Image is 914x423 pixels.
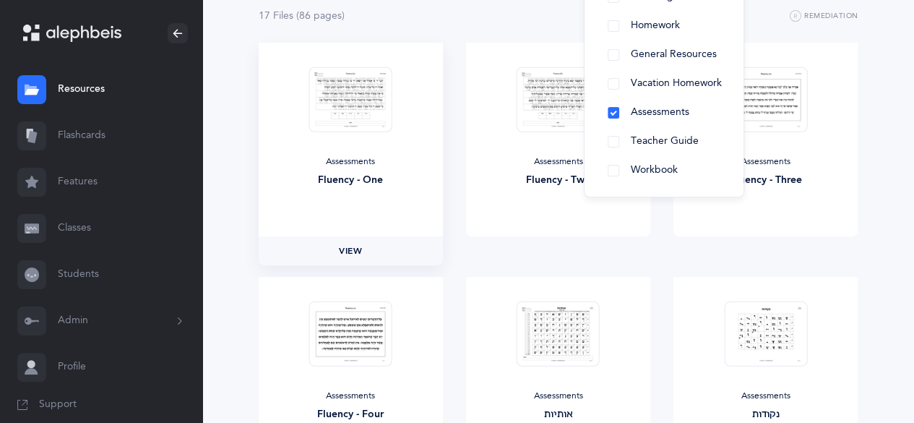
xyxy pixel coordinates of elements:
[339,244,362,257] span: View
[596,40,732,69] button: General Resources
[790,8,858,25] button: Remediation
[631,20,680,31] span: Homework
[270,390,431,402] div: Assessments
[631,106,689,118] span: Assessments
[478,156,639,168] div: Assessments
[270,407,431,422] div: Fluency - Four
[39,398,77,412] span: Support
[631,135,699,147] span: Teacher Guide
[296,10,345,22] span: (86 page )
[724,67,807,132] img: Fluency_3_thumbnail_1683460130.png
[270,173,431,188] div: Fluency - One
[259,236,443,265] a: View
[289,10,293,22] span: s
[478,173,639,188] div: Fluency - Two
[596,69,732,98] button: Vacation Homework
[270,156,431,168] div: Assessments
[631,48,717,60] span: General Resources
[685,407,846,422] div: נקודות
[309,301,392,367] img: Fluency_4_thumbnail_1683460130.png
[724,301,807,367] img: Test_Form_-_%D7%A0%D7%A7%D7%95%D7%93%D7%95%D7%AA_thumbnail_1703568348.png
[259,10,293,22] span: 17 File
[596,156,732,185] button: Workbook
[596,98,732,127] button: Assessments
[517,67,600,132] img: Fluency_2_thumbnail_1683460130.png
[337,10,342,22] span: s
[631,164,678,176] span: Workbook
[596,12,732,40] button: Homework
[685,390,846,402] div: Assessments
[517,301,600,367] img: Test_Form_-_%D7%90%D7%95%D7%AA%D7%99%D7%95%D7%AA_thumbnail_1703568131.png
[631,77,722,89] span: Vacation Homework
[478,390,639,402] div: Assessments
[478,407,639,422] div: אותיות
[596,127,732,156] button: Teacher Guide
[685,156,846,168] div: Assessments
[685,173,846,188] div: Fluency - Three
[309,67,392,132] img: Fluency_1_thumbnail_1683460130.png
